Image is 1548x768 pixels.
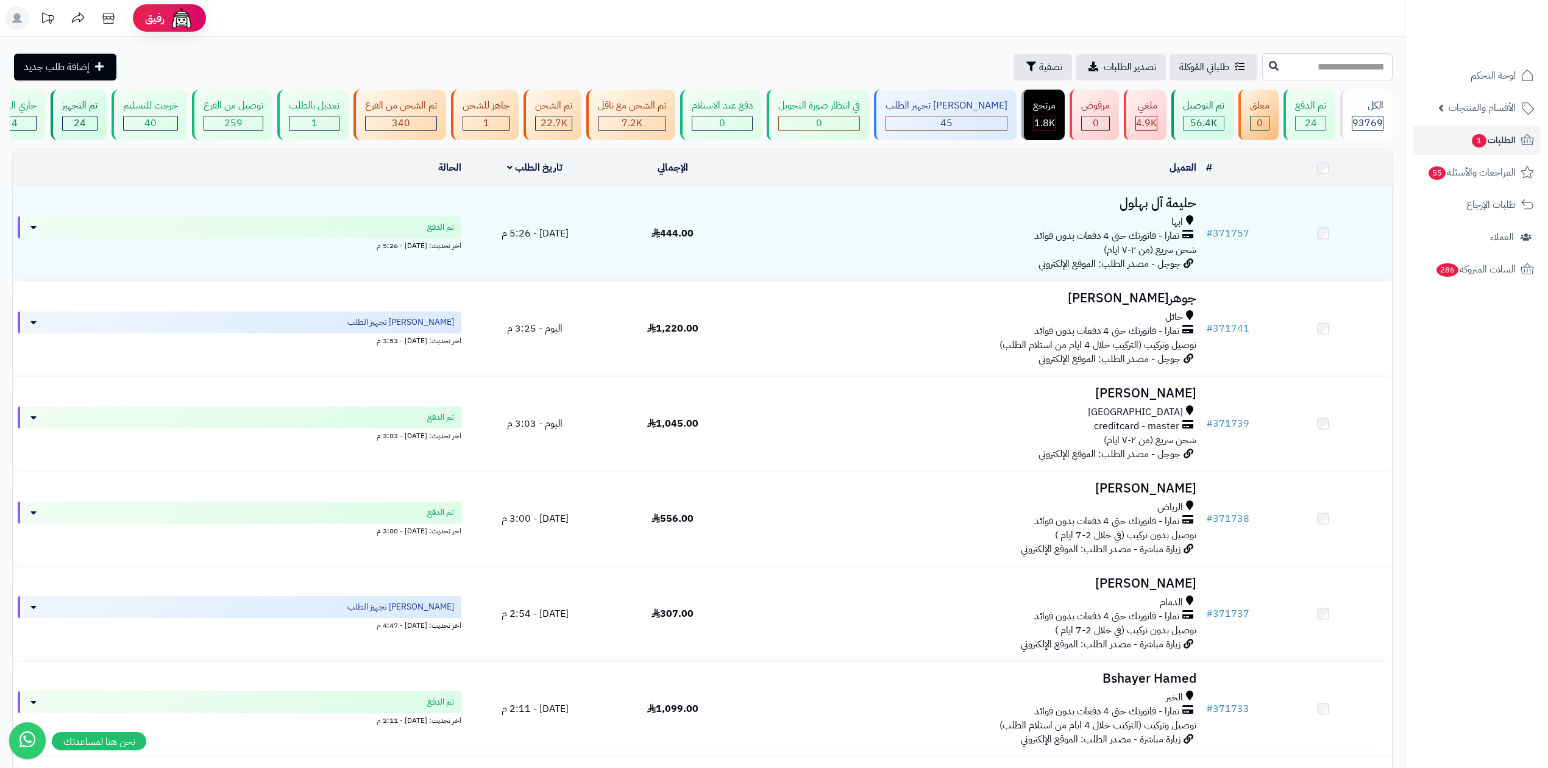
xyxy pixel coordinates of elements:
a: #371737 [1206,606,1249,621]
span: 259 [224,116,243,130]
span: 0 [719,116,725,130]
a: معلق 0 [1236,90,1281,140]
a: إضافة طلب جديد [14,54,116,80]
a: طلباتي المُوكلة [1170,54,1257,80]
div: 0 [1082,116,1109,130]
h3: جوهر[PERSON_NAME] [747,291,1196,305]
span: تمارا - فاتورتك حتى 4 دفعات بدون فوائد [1034,514,1179,528]
div: اخر تحديث: [DATE] - 3:00 م [18,524,461,536]
div: تم الشحن مع ناقل [598,99,666,113]
a: المراجعات والأسئلة55 [1413,158,1541,187]
span: الرياض [1157,500,1183,514]
span: تصدير الطلبات [1104,60,1156,74]
span: تمارا - فاتورتك حتى 4 دفعات بدون فوائد [1034,324,1179,338]
span: الدمام [1160,596,1183,610]
span: 93769 [1352,116,1383,130]
a: مرتجع 1.8K [1019,90,1067,140]
a: طلبات الإرجاع [1413,190,1541,219]
span: تم الدفع [427,507,454,519]
span: 1 [1472,134,1486,148]
span: طلبات الإرجاع [1466,196,1516,213]
div: 0 [1251,116,1269,130]
span: 45 [940,116,953,130]
span: العملاء [1490,229,1514,246]
a: #371757 [1206,226,1249,241]
a: مرفوض 0 [1067,90,1121,140]
span: 56.4K [1190,116,1217,130]
img: logo-2.png [1465,34,1536,60]
div: ملغي [1135,99,1157,113]
span: توصيل بدون تركيب (في خلال 2-7 ايام ) [1055,623,1196,638]
span: تمارا - فاتورتك حتى 4 دفعات بدون فوائد [1034,229,1179,243]
div: 56354 [1184,116,1224,130]
span: تم الدفع [427,696,454,708]
div: 340 [366,116,436,130]
span: جوجل - مصدر الطلب: الموقع الإلكتروني [1039,447,1181,461]
span: تم الدفع [427,411,454,424]
div: 4948 [1136,116,1157,130]
a: تحديثات المنصة [32,6,63,34]
a: لوحة التحكم [1413,61,1541,90]
div: اخر تحديث: [DATE] - 3:03 م [18,428,461,441]
span: 286 [1436,263,1458,277]
span: طلباتي المُوكلة [1179,60,1229,74]
span: جوجل - مصدر الطلب: الموقع الإلكتروني [1039,257,1181,271]
div: خرجت للتسليم [123,99,178,113]
span: تمارا - فاتورتك حتى 4 دفعات بدون فوائد [1034,610,1179,624]
span: رفيق [145,11,165,26]
div: 40 [124,116,177,130]
span: 1,220.00 [647,321,698,336]
span: [DATE] - 5:26 م [502,226,569,241]
span: 1 [311,116,318,130]
div: معلق [1250,99,1269,113]
span: تم الدفع [427,221,454,233]
h3: حليمة آل بهلول [747,196,1196,210]
span: ابها [1171,215,1183,229]
h3: Bshayer Hamed [747,672,1196,686]
div: 45 [886,116,1007,130]
div: 1 [289,116,339,130]
div: [PERSON_NAME] تجهيز الطلب [886,99,1007,113]
span: اليوم - 3:03 م [507,416,563,431]
a: تم التجهيز 24 [48,90,109,140]
a: توصيل من الفرع 259 [190,90,275,140]
span: 40 [144,116,157,130]
div: في انتظار صورة التحويل [778,99,860,113]
a: دفع عند الاستلام 0 [678,90,764,140]
a: # [1206,160,1212,175]
a: تم الشحن 22.7K [521,90,584,140]
a: [PERSON_NAME] تجهيز الطلب 45 [872,90,1019,140]
div: تعديل بالطلب [289,99,339,113]
a: الكل93769 [1338,90,1395,140]
span: creditcard - master [1094,419,1179,433]
span: جوجل - مصدر الطلب: الموقع الإلكتروني [1039,352,1181,366]
a: العميل [1170,160,1196,175]
span: 556.00 [652,511,694,526]
span: لوحة التحكم [1471,67,1516,84]
span: زيارة مباشرة - مصدر الطلب: الموقع الإلكتروني [1021,732,1181,747]
span: [DATE] - 2:11 م [502,702,569,716]
span: الخبر [1166,691,1183,705]
div: دفع عند الاستلام [692,99,753,113]
span: [DATE] - 2:54 م [502,606,569,621]
div: جاهز للشحن [463,99,509,113]
div: اخر تحديث: [DATE] - 2:11 م [18,713,461,726]
div: تم الشحن من الفرع [365,99,437,113]
span: توصيل بدون تركيب (في خلال 2-7 ايام ) [1055,528,1196,542]
a: #371738 [1206,511,1249,526]
span: 0 [1257,116,1263,130]
span: [PERSON_NAME] تجهيز الطلب [347,316,454,329]
span: توصيل وتركيب (التركيب خلال 4 ايام من استلام الطلب) [999,338,1196,352]
div: 24 [63,116,97,130]
a: الحالة [438,160,461,175]
span: اليوم - 3:25 م [507,321,563,336]
span: توصيل وتركيب (التركيب خلال 4 ايام من استلام الطلب) [999,718,1196,733]
span: شحن سريع (من ٢-٧ ايام) [1104,243,1196,257]
a: تم الشحن مع ناقل 7.2K [584,90,678,140]
div: 22707 [536,116,572,130]
div: 1 [463,116,509,130]
div: 24 [1296,116,1326,130]
span: [GEOGRAPHIC_DATA] [1088,405,1183,419]
span: # [1206,606,1213,621]
span: # [1206,702,1213,716]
